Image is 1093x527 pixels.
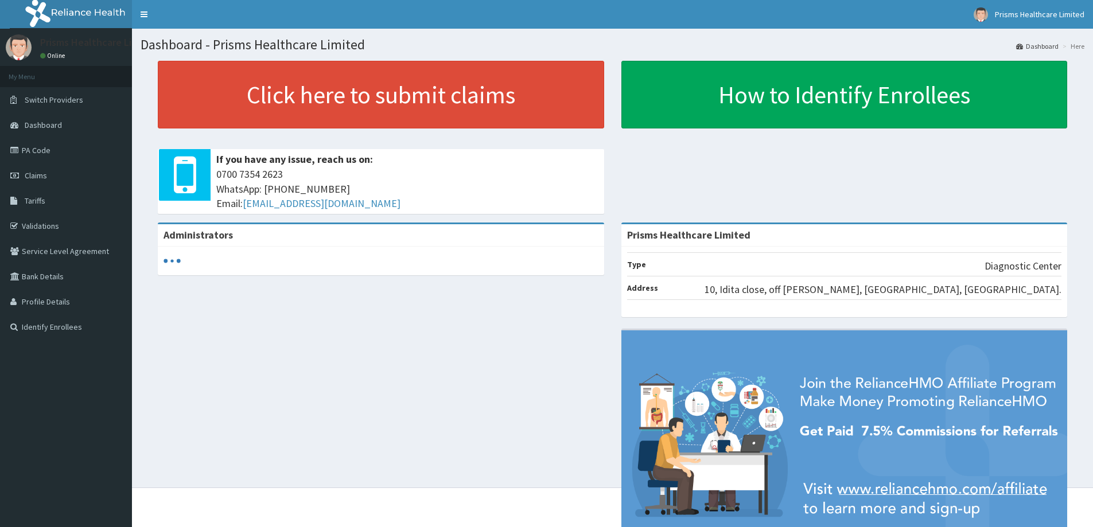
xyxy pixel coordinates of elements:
[1060,41,1084,51] li: Here
[164,228,233,241] b: Administrators
[158,61,604,128] a: Click here to submit claims
[25,95,83,105] span: Switch Providers
[216,167,598,211] span: 0700 7354 2623 WhatsApp: [PHONE_NUMBER] Email:
[985,259,1061,274] p: Diagnostic Center
[216,153,373,166] b: If you have any issue, reach us on:
[25,196,45,206] span: Tariffs
[627,283,658,293] b: Address
[627,228,750,241] strong: Prisms Healthcare Limited
[243,197,400,210] a: [EMAIL_ADDRESS][DOMAIN_NAME]
[40,37,158,48] p: Prisms Healthcare Limited
[627,259,646,270] b: Type
[25,120,62,130] span: Dashboard
[141,37,1084,52] h1: Dashboard - Prisms Healthcare Limited
[1016,41,1059,51] a: Dashboard
[974,7,988,22] img: User Image
[705,282,1061,297] p: 10, Idita close, off [PERSON_NAME], [GEOGRAPHIC_DATA], [GEOGRAPHIC_DATA].
[621,61,1068,128] a: How to Identify Enrollees
[995,9,1084,19] span: Prisms Healthcare Limited
[6,34,32,60] img: User Image
[164,252,181,270] svg: audio-loading
[40,52,68,60] a: Online
[25,170,47,181] span: Claims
